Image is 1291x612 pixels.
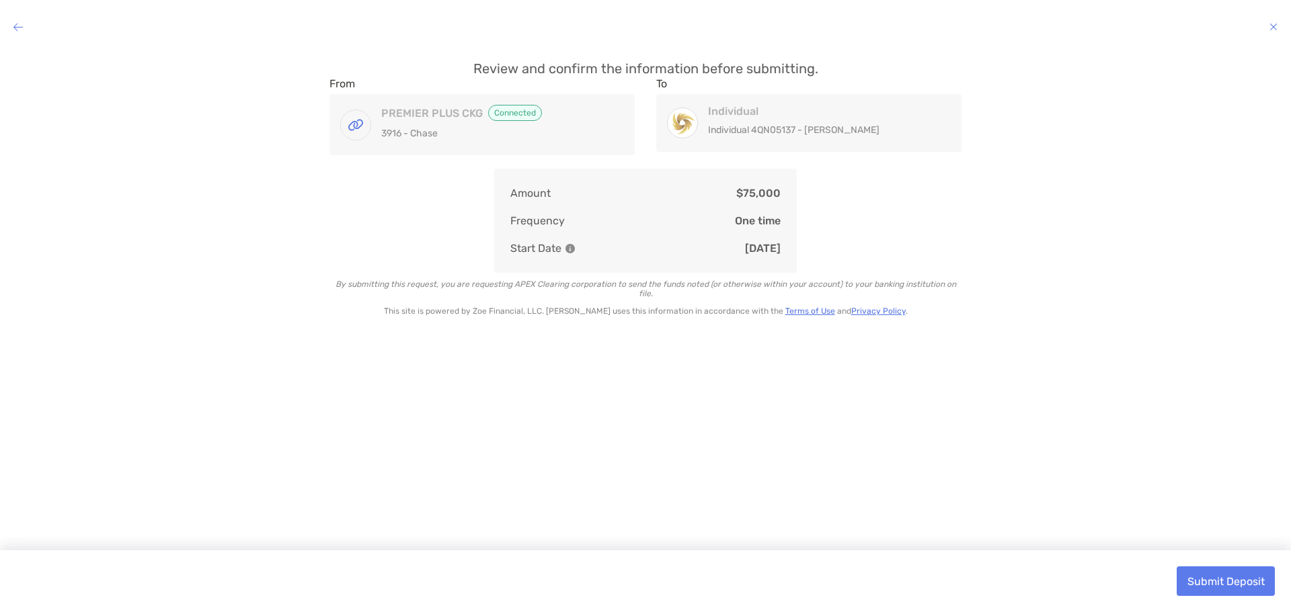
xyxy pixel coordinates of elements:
a: Privacy Policy [851,306,906,316]
p: Review and confirm the information before submitting. [329,60,962,77]
p: Frequency [510,212,565,229]
p: Amount [510,185,551,202]
h4: PREMIER PLUS CKG [381,105,609,121]
img: PREMIER PLUS CKG [341,110,370,140]
label: From [329,77,355,90]
p: Individual 4QN05137 - [PERSON_NAME] [708,122,936,138]
p: This site is powered by Zoe Financial, LLC. [PERSON_NAME] uses this information in accordance wit... [329,306,962,316]
span: Connected [488,105,542,121]
p: One time [735,212,781,229]
h4: Individual [708,105,936,118]
p: Start Date [510,240,575,257]
a: Terms of Use [785,306,835,316]
p: $75,000 [736,185,781,202]
p: 3916 - Chase [381,125,609,142]
p: [DATE] [745,240,781,257]
img: Information Icon [565,244,575,253]
p: By submitting this request, you are requesting APEX Clearing corporation to send the funds noted ... [329,279,962,298]
label: To [656,77,667,90]
img: Individual [668,109,697,138]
